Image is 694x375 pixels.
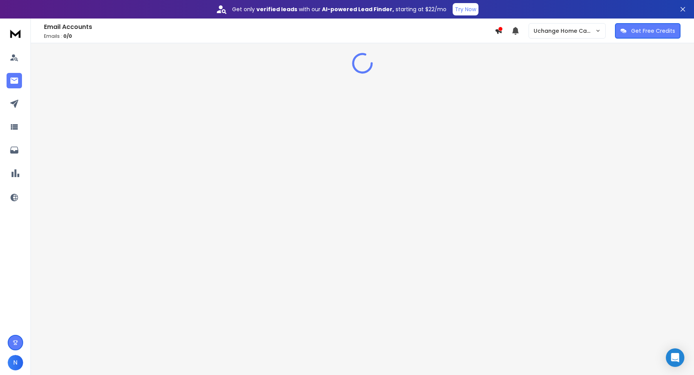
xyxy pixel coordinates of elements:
[631,27,675,35] p: Get Free Credits
[534,27,595,35] p: Uchange Home Care Agency
[615,23,681,39] button: Get Free Credits
[322,5,394,13] strong: AI-powered Lead Finder,
[8,355,23,370] button: N
[232,5,446,13] p: Get only with our starting at $22/mo
[666,348,684,367] div: Open Intercom Messenger
[256,5,297,13] strong: verified leads
[44,22,495,32] h1: Email Accounts
[44,33,495,39] p: Emails :
[453,3,478,15] button: Try Now
[8,26,23,41] img: logo
[455,5,476,13] p: Try Now
[63,33,72,39] span: 0 / 0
